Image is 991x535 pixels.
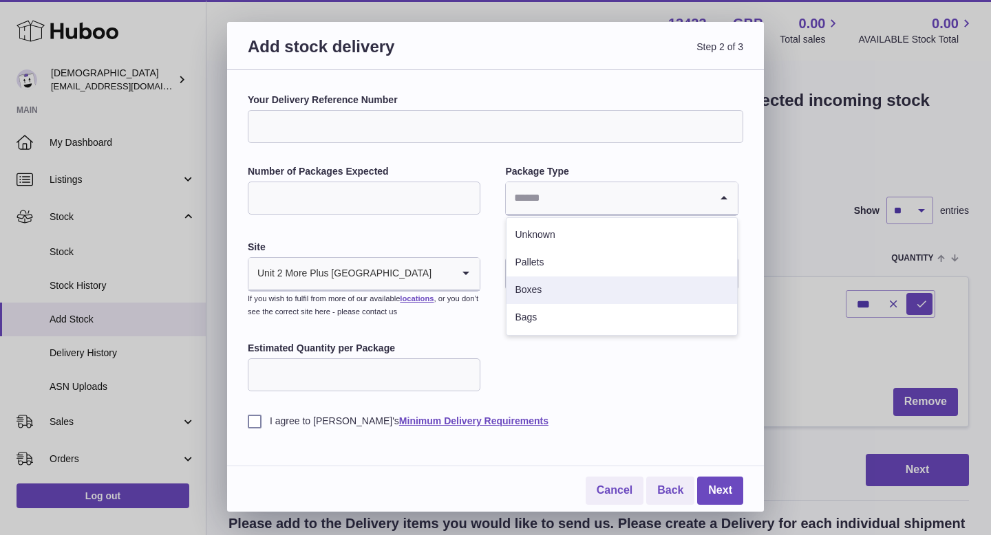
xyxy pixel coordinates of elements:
input: Search for option [432,258,452,290]
li: Bags [507,304,736,331]
h3: Add stock delivery [248,36,495,74]
label: Your Delivery Reference Number [248,94,743,107]
label: Package Type [505,165,738,178]
label: Site [248,241,480,254]
small: If you wish to fulfil from more of our available , or you don’t see the correct site here - pleas... [248,294,478,316]
label: Number of Packages Expected [248,165,480,178]
label: Estimated Quantity per Package [248,342,480,355]
li: Boxes [507,276,736,304]
span: Unit 2 More Plus [GEOGRAPHIC_DATA] [248,258,432,290]
div: Search for option [248,258,480,291]
input: Search for option [506,182,710,214]
li: Pallets [507,249,736,276]
label: I agree to [PERSON_NAME]'s [248,415,743,428]
a: locations [400,294,434,303]
a: Minimum Delivery Requirements [399,415,548,426]
a: Cancel [586,477,643,505]
a: Back [646,477,694,505]
a: Next [697,477,743,505]
span: Step 2 of 3 [495,36,743,74]
label: Expected Delivery Date [505,241,738,254]
li: Unknown [507,221,736,249]
div: Search for option [506,182,737,215]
